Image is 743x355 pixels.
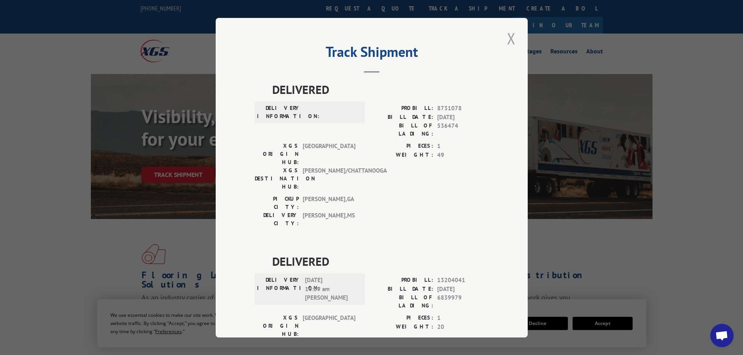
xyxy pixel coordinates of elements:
[505,28,518,49] button: Close modal
[255,46,489,61] h2: Track Shipment
[255,166,299,191] label: XGS DESTINATION HUB:
[437,276,489,285] span: 13204041
[372,104,433,113] label: PROBILL:
[255,142,299,166] label: XGS ORIGIN HUB:
[257,276,301,302] label: DELIVERY INFORMATION:
[303,314,355,338] span: [GEOGRAPHIC_DATA]
[437,150,489,159] span: 49
[710,324,734,347] a: Open chat
[437,284,489,293] span: [DATE]
[372,150,433,159] label: WEIGHT:
[437,314,489,323] span: 1
[372,293,433,310] label: BILL OF LADING:
[372,322,433,331] label: WEIGHT:
[372,314,433,323] label: PIECES:
[303,166,355,191] span: [PERSON_NAME]/CHATTANOOGA
[437,322,489,331] span: 20
[372,113,433,122] label: BILL DATE:
[437,113,489,122] span: [DATE]
[437,104,489,113] span: 8731078
[303,211,355,228] span: [PERSON_NAME] , MS
[437,122,489,138] span: 536474
[372,122,433,138] label: BILL OF LADING:
[255,211,299,228] label: DELIVERY CITY:
[272,81,489,98] span: DELIVERED
[255,195,299,211] label: PICKUP CITY:
[303,142,355,166] span: [GEOGRAPHIC_DATA]
[437,142,489,151] span: 1
[372,276,433,285] label: PROBILL:
[305,276,358,302] span: [DATE] 10:09 am [PERSON_NAME]
[372,284,433,293] label: BILL DATE:
[303,195,355,211] span: [PERSON_NAME] , GA
[255,314,299,338] label: XGS ORIGIN HUB:
[272,253,489,270] span: DELIVERED
[372,142,433,151] label: PIECES:
[437,293,489,310] span: 6839979
[257,104,301,120] label: DELIVERY INFORMATION:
